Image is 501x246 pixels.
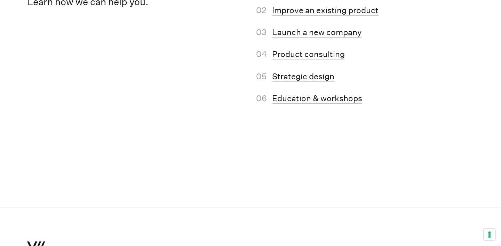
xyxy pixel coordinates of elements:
[272,72,334,82] a: Strategic design
[272,6,379,16] a: Improve an existing product
[272,27,362,38] a: Launch a new company
[484,229,495,240] button: Your consent preferences for tracking technologies
[272,49,345,59] a: Product consulting
[272,94,362,104] a: Education & workshops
